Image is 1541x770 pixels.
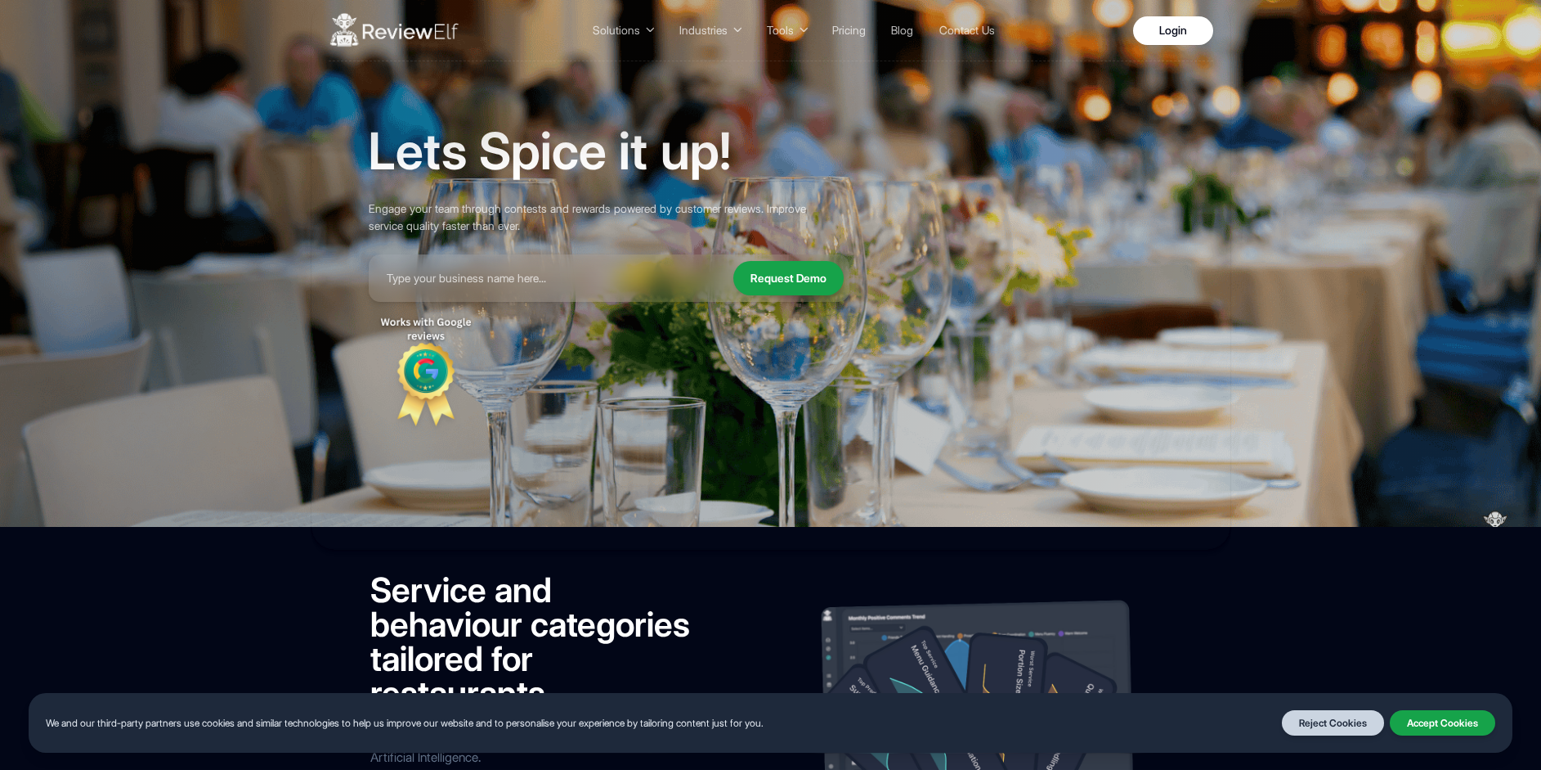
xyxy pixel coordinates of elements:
button: Request Demo [733,261,844,295]
button: Solutions [583,18,661,43]
img: ReviewElf Logo [329,7,459,53]
input: Type your business name here... [374,260,722,296]
button: Industries [670,18,749,43]
p: Engage your team through contests and rewards powered by customer reviews. Improve service qualit... [369,200,826,235]
a: Login [1133,16,1213,45]
a: Contact Us [930,19,1003,42]
a: Blog [883,19,922,42]
span: Industries [679,22,728,39]
button: Accept Cookies [1390,710,1495,736]
h2: Service and behaviour categories tailored for restaurants [370,573,706,710]
button: Reject Cookies [1282,710,1384,736]
button: Tools [757,18,815,43]
h1: Lets Spice it up! [369,119,1010,183]
span: Tools [767,22,794,39]
p: We and our third-party partners use cookies and similar technologies to help us improve our websi... [46,716,764,731]
a: Pricing [823,19,874,42]
span: Solutions [593,22,640,39]
img: Discount tag [369,313,483,428]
